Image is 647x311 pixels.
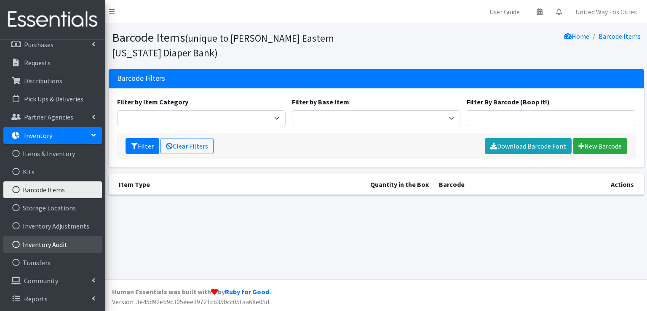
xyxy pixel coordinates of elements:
[112,30,373,59] h1: Barcode Items
[3,72,102,89] a: Distributions
[3,199,102,216] a: Storage Locations
[24,77,62,85] p: Distributions
[24,95,83,103] p: Pick Ups & Deliveries
[24,131,52,140] p: Inventory
[112,287,271,296] strong: Human Essentials was built with by .
[3,5,102,34] img: HumanEssentials
[3,54,102,71] a: Requests
[434,174,535,195] th: Barcode
[240,174,434,195] th: Quantity in the Box
[24,295,48,303] p: Reports
[3,127,102,144] a: Inventory
[467,97,550,107] label: Filter By Barcode (Boop it!)
[24,40,53,49] p: Purchases
[117,74,165,83] h3: Barcode Filters
[3,181,102,198] a: Barcode Items
[573,138,627,154] a: New Barcode
[112,32,334,59] small: (unique to [PERSON_NAME] Eastern [US_STATE] Diaper Bank)
[126,138,159,154] button: Filter
[3,90,102,107] a: Pick Ups & Deliveries
[3,272,102,289] a: Community
[225,287,269,296] a: Ruby for Good
[3,254,102,271] a: Transfers
[24,113,73,121] p: Partner Agencies
[24,58,51,67] p: Requests
[535,174,644,195] th: Actions
[569,3,644,20] a: United Way Fox Cities
[292,97,349,107] label: Filter by Base Item
[3,236,102,253] a: Inventory Audit
[599,32,641,40] a: Barcode Items
[483,3,527,20] a: User Guide
[3,290,102,307] a: Reports
[3,109,102,125] a: Partner Agencies
[117,97,188,107] label: Filter by Item Category
[3,145,102,162] a: Items & Inventory
[112,298,269,306] span: Version: 3e45d92eb9c305eee39721cb350cc05faa68e05d
[160,138,214,154] a: Clear Filters
[109,174,240,195] th: Item Type
[564,32,589,40] a: Home
[3,163,102,180] a: Kits
[3,218,102,234] a: Inventory Adjustments
[3,36,102,53] a: Purchases
[24,276,58,285] p: Community
[485,138,572,154] a: Download Barcode Font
